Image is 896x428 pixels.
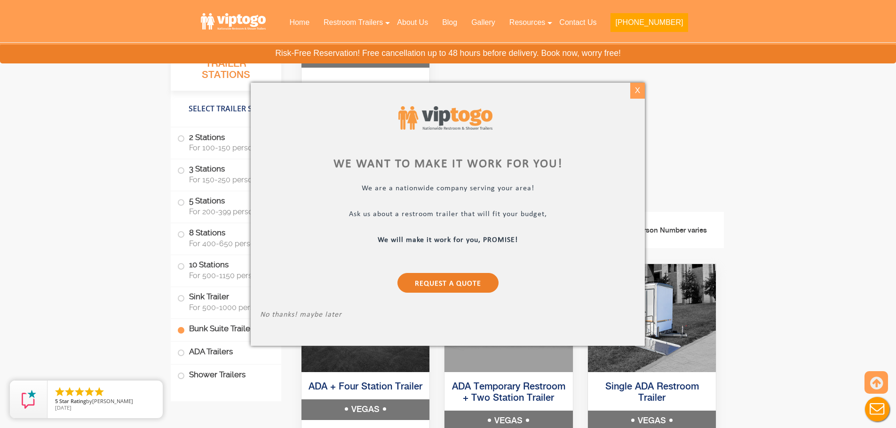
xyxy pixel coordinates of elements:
[64,386,75,397] li: 
[55,398,155,405] span: by
[630,83,645,99] div: X
[397,272,499,292] a: Request a Quote
[260,210,635,220] p: Ask us about a restroom trailer that will fit your budget,
[398,106,492,130] img: viptogo logo
[59,397,86,405] span: Star Rating
[92,397,133,405] span: [PERSON_NAME]
[84,386,95,397] li: 
[260,310,635,321] p: No thanks! maybe later
[94,386,105,397] li: 
[55,404,71,411] span: [DATE]
[54,386,65,397] li: 
[55,397,58,405] span: 5
[74,386,85,397] li: 
[378,236,518,243] b: We will make it work for you, PROMISE!
[260,184,635,195] p: We are a nationwide company serving your area!
[858,390,896,428] button: Live Chat
[19,390,38,409] img: Review Rating
[260,158,635,170] div: We want to make it work for you!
